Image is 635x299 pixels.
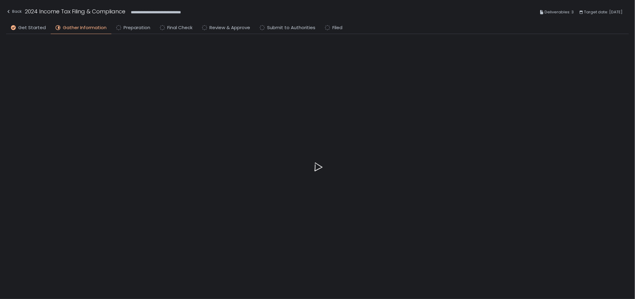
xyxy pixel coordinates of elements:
span: Target date: [DATE] [584,8,623,16]
span: Get Started [18,24,46,31]
div: Back [6,8,22,15]
span: Review & Approve [209,24,250,31]
span: Preparation [124,24,150,31]
button: Back [6,7,22,17]
span: Gather Information [63,24,107,31]
h1: 2024 Income Tax Filing & Compliance [25,7,125,15]
span: Final Check [167,24,192,31]
span: Submit to Authorities [267,24,315,31]
span: Filed [332,24,342,31]
span: Deliverables: 3 [545,8,574,16]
